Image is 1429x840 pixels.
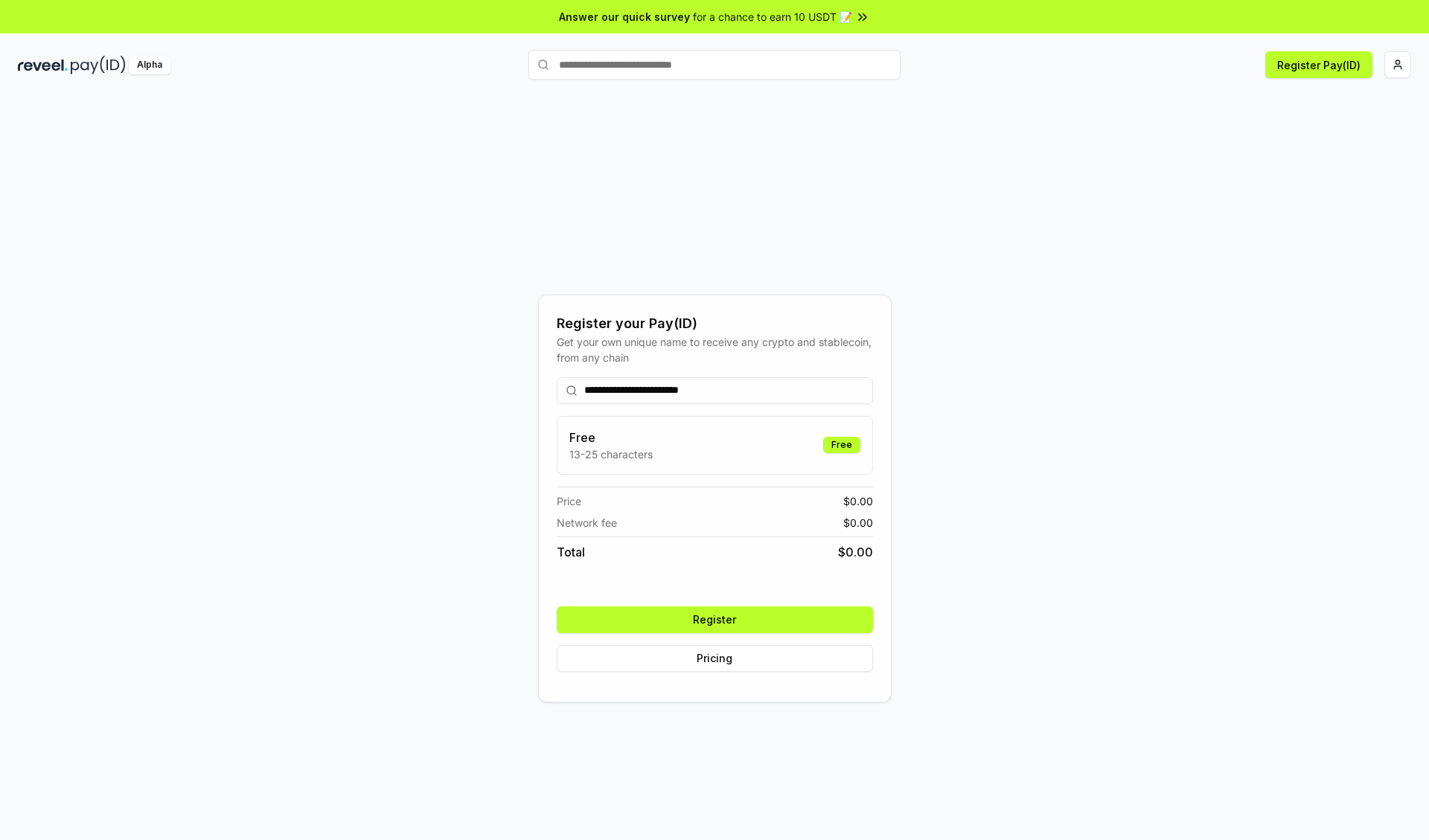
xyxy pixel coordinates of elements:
[129,56,170,74] div: Alpha
[557,313,873,334] div: Register your Pay(ID)
[823,437,860,453] div: Free
[557,334,873,365] div: Get your own unique name to receive any crypto and stablecoin, from any chain
[557,606,873,633] button: Register
[843,515,873,530] span: $ 0.00
[71,56,126,74] img: pay_id
[559,9,690,25] span: Answer our quick survey
[557,543,585,561] span: Total
[838,543,873,561] span: $ 0.00
[18,56,68,74] img: reveel_dark
[557,645,873,672] button: Pricing
[843,493,873,509] span: $ 0.00
[569,446,653,462] p: 13-25 characters
[557,493,581,509] span: Price
[693,9,852,25] span: for a chance to earn 10 USDT 📝
[1265,51,1372,78] button: Register Pay(ID)
[569,429,653,446] h3: Free
[557,515,617,530] span: Network fee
